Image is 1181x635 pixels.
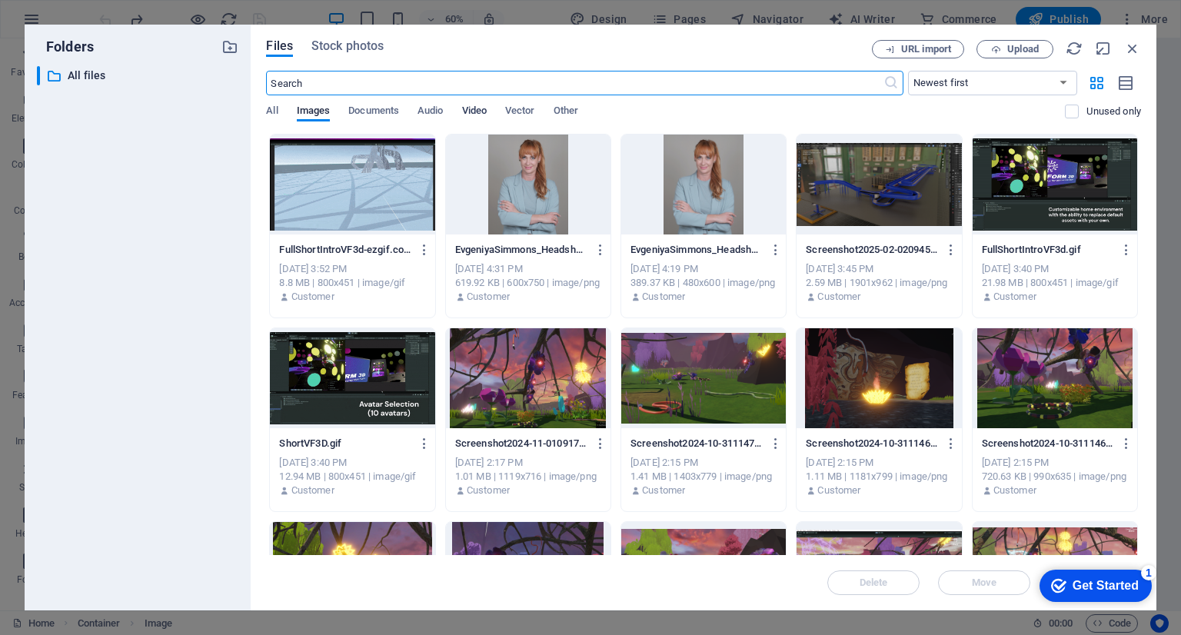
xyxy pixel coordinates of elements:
span: Files [266,37,293,55]
div: ​ [37,66,40,85]
i: Reload [1066,40,1083,57]
div: 8.8 MB | 800x451 | image/gif [279,276,425,290]
i: Create new folder [221,38,238,55]
span: Other [554,101,578,123]
p: Screenshot2024-10-31114715.png [630,437,763,450]
div: 12.94 MB | 800x451 | image/gif [279,470,425,484]
div: [DATE] 4:19 PM [630,262,777,276]
p: Customer [642,484,685,497]
span: Video [462,101,487,123]
div: 720.63 KB | 990x635 | image/png [982,470,1128,484]
p: All files [68,67,211,85]
p: EvgeniyaSimmons_Headshot_Front_Small-BXcGPsSyOScHSWrQJgNtJg.png [455,243,587,257]
span: URL import [901,45,951,54]
p: Displays only files that are not in use on the website. Files added during this session can still... [1086,105,1141,118]
p: Customer [817,484,860,497]
span: All [266,101,278,123]
span: Upload [1007,45,1039,54]
div: 619.92 KB | 600x750 | image/png [455,276,601,290]
div: 389.37 KB | 480x600 | image/png [630,276,777,290]
div: [DATE] 3:45 PM [806,262,952,276]
div: Get Started 1 items remaining, 80% complete [12,8,125,40]
div: [DATE] 3:40 PM [982,262,1128,276]
p: Screenshot2024-10-31114656.png [806,437,938,450]
div: Get Started [45,17,111,31]
p: Customer [642,290,685,304]
p: Customer [467,290,510,304]
p: Customer [291,290,334,304]
div: [DATE] 3:40 PM [279,456,425,470]
p: Customer [291,484,334,497]
p: Customer [467,484,510,497]
div: 1.01 MB | 1119x716 | image/png [455,470,601,484]
div: [DATE] 2:15 PM [806,456,952,470]
div: [DATE] 2:17 PM [455,456,601,470]
p: Screenshot2024-10-31114605.png [982,437,1114,450]
div: 1.41 MB | 1403x779 | image/png [630,470,777,484]
p: ShortVF3D.gif [279,437,411,450]
i: Minimize [1095,40,1112,57]
div: 1.11 MB | 1181x799 | image/png [806,470,952,484]
p: Screenshot2024-11-01091740.png [455,437,587,450]
span: Images [297,101,331,123]
button: URL import [872,40,964,58]
span: Vector [505,101,535,123]
p: FullShortIntroVF3d-ezgif.com-optimize1-ZQeZ-HYO9sn_M_kszbCEBA.gif [279,243,411,257]
span: Audio [418,101,443,123]
div: 21.98 MB | 800x451 | image/gif [982,276,1128,290]
div: [DATE] 4:31 PM [455,262,601,276]
button: Upload [976,40,1053,58]
div: [DATE] 2:15 PM [982,456,1128,470]
p: EvgeniyaSimmons_Headshot_Front_Small-r3M7sdlrK4AkOML7PF0ieg.png [630,243,763,257]
div: [DATE] 3:52 PM [279,262,425,276]
span: Stock photos [311,37,384,55]
p: Folders [37,37,94,57]
p: Customer [993,290,1036,304]
p: Screenshot2025-02-02094505.png [806,243,938,257]
i: Close [1124,40,1141,57]
div: 2.59 MB | 1901x962 | image/png [806,276,952,290]
p: Customer [817,290,860,304]
p: Customer [993,484,1036,497]
span: Documents [348,101,399,123]
div: [DATE] 2:15 PM [630,456,777,470]
div: 1 [114,3,129,18]
input: Search [266,71,883,95]
p: FullShortIntroVF3d.gif [982,243,1114,257]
